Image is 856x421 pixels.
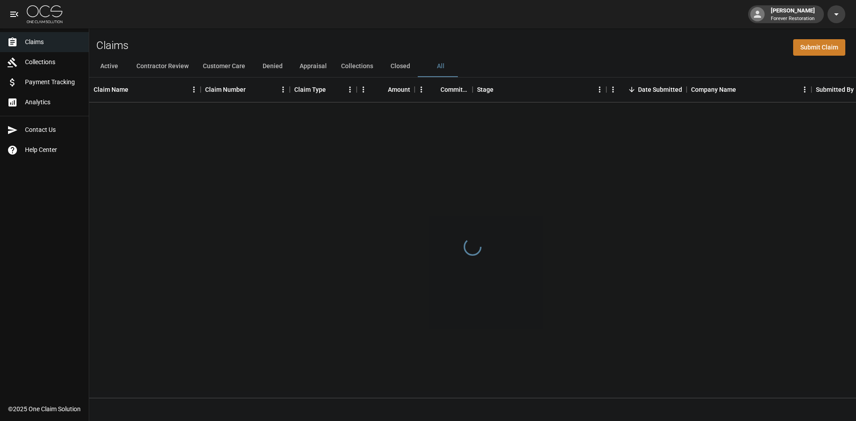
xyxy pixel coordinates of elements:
div: Date Submitted [606,77,687,102]
span: Help Center [25,145,82,155]
a: Submit Claim [793,39,845,56]
button: All [420,56,461,77]
button: Sort [246,83,258,96]
div: Claim Name [94,77,128,102]
div: Claim Number [205,77,246,102]
button: Sort [128,83,141,96]
button: Menu [276,83,290,96]
button: Menu [606,83,620,96]
button: Menu [357,83,370,96]
div: © 2025 One Claim Solution [8,405,81,413]
img: ocs-logo-white-transparent.png [27,5,62,23]
div: Company Name [687,77,811,102]
div: Claim Type [294,77,326,102]
div: Amount [388,77,410,102]
span: Analytics [25,98,82,107]
span: Contact Us [25,125,82,135]
button: Contractor Review [129,56,196,77]
div: Committed Amount [415,77,473,102]
div: Submitted By [816,77,854,102]
div: Claim Number [201,77,290,102]
button: Menu [187,83,201,96]
button: Sort [626,83,638,96]
button: Sort [494,83,506,96]
h2: Claims [96,39,128,52]
button: open drawer [5,5,23,23]
button: Menu [343,83,357,96]
div: Stage [473,77,606,102]
button: Denied [252,56,292,77]
button: Sort [736,83,749,96]
button: Sort [375,83,388,96]
button: Menu [593,83,606,96]
button: Closed [380,56,420,77]
button: Appraisal [292,56,334,77]
div: Date Submitted [638,77,682,102]
div: Amount [357,77,415,102]
div: Committed Amount [440,77,468,102]
button: Menu [798,83,811,96]
div: [PERSON_NAME] [767,6,819,22]
button: Sort [428,83,440,96]
div: Claim Name [89,77,201,102]
button: Customer Care [196,56,252,77]
button: Menu [415,83,428,96]
div: Claim Type [290,77,357,102]
button: Sort [326,83,338,96]
span: Payment Tracking [25,78,82,87]
div: Company Name [691,77,736,102]
span: Collections [25,57,82,67]
div: dynamic tabs [89,56,856,77]
div: Stage [477,77,494,102]
p: Forever Restoration [771,15,815,23]
button: Active [89,56,129,77]
button: Collections [334,56,380,77]
span: Claims [25,37,82,47]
